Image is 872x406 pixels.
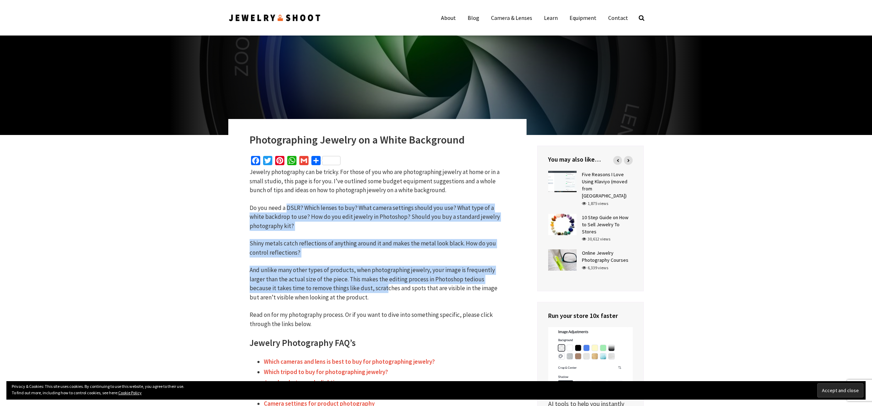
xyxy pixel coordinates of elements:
[298,156,310,168] a: Gmail
[286,156,298,168] a: WhatsApp
[582,200,608,207] div: 1,875 views
[250,239,505,257] p: Shiny metals catch reflections of anything around it and makes the metal look black. How do you c...
[228,13,321,23] img: Jewelry Photographer Bay Area - San Francisco | Nationwide via Mail
[264,358,435,366] a: Which cameras and lens is best to buy for photographing jewelry?
[264,379,341,387] a: Jewelry photography lighting
[436,11,461,25] a: About
[264,368,388,376] a: Which tripod to buy for photographing jewelry?
[582,171,627,199] a: Five Reasons I Love Using Klaviyo (moved from [GEOGRAPHIC_DATA])
[603,11,633,25] a: Contact
[582,265,608,271] div: 6,339 views
[250,204,505,231] p: Do you need a DSLR? Which lenses to buy? What camera settings should you use? What type of a whit...
[582,250,628,263] a: Online Jewelry Photography Courses
[582,214,628,235] a: 10 Step Guide on How to Sell Jewelry To Stores
[548,311,633,320] h4: Run your store 10x faster
[250,310,505,329] p: Read on for my photography process. Or if you want to dive into something specific, please click ...
[817,383,863,397] input: Accept and close
[486,11,538,25] a: Camera & Lenses
[250,156,262,168] a: Facebook
[539,11,563,25] a: Learn
[548,155,633,164] h4: You may also like…
[250,337,505,349] h2: Jewelry Photography FAQ’s
[118,390,142,395] a: Cookie Policy
[6,381,866,400] div: Privacy & Cookies: This site uses cookies. By continuing to use this website, you agree to their ...
[582,236,610,242] div: 30,612 views
[564,11,602,25] a: Equipment
[170,28,702,135] img: Photographing jewelry on white background at home
[250,133,505,146] h1: Photographing Jewelry on a White Background
[310,156,342,168] a: Share
[462,11,485,25] a: Blog
[250,168,505,195] p: Jewelry photography can be tricky. For those of you who are photographing jewelry at home or in a...
[274,156,286,168] a: Pinterest
[250,266,505,302] p: And unlike many other types of products, when photographing jewelry, your image is frequently lar...
[262,156,274,168] a: Twitter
